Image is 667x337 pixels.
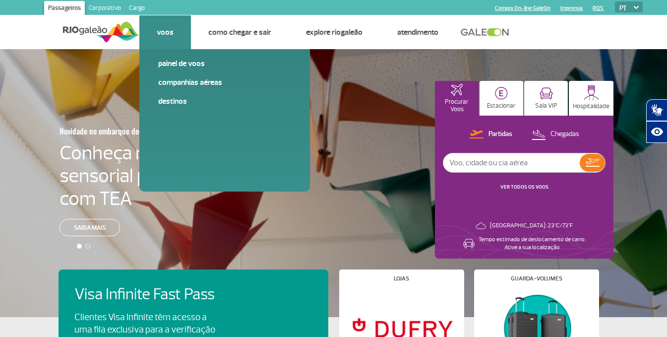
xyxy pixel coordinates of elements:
a: Painel de voos [158,58,291,69]
p: Hospitalidade [573,103,609,110]
p: Partidas [488,130,512,139]
h4: Conheça nossa sala sensorial para passageiros com TEA [60,141,274,210]
a: Voos [157,27,174,37]
img: airplaneHomeActive.svg [451,84,463,96]
p: Estacionar [487,102,516,110]
a: VER TODOS OS VOOS [500,184,548,190]
button: Procurar Voos [435,81,479,116]
a: RQS [593,5,604,11]
img: vipRoom.svg [540,87,553,100]
button: Abrir recursos assistivos. [646,121,667,143]
img: hospitality.svg [584,85,599,100]
a: Cargo [125,1,149,17]
button: Hospitalidade [569,81,613,116]
a: Corporativo [85,1,125,17]
a: Passageiros [44,1,85,17]
button: VER TODOS OS VOOS [497,183,551,191]
a: Imprensa [560,5,583,11]
img: carParkingHome.svg [495,87,508,100]
button: Chegadas [529,128,582,141]
p: [GEOGRAPHIC_DATA]: 23°C/73°F [490,222,573,230]
p: Procurar Voos [440,98,474,113]
p: Tempo estimado de deslocamento de carro: Ative a sua localização [479,236,586,252]
a: Saiba mais [60,219,120,236]
a: Companhias Aéreas [158,77,291,88]
h3: Novidade no embarque doméstico [60,121,225,141]
h4: Visa Infinite Fast Pass [74,285,232,304]
div: Plugin de acessibilidade da Hand Talk. [646,99,667,143]
a: Como chegar e sair [208,27,271,37]
p: Sala VIP [535,102,557,110]
a: Explore RIOgaleão [306,27,363,37]
button: Sala VIP [524,81,568,116]
input: Voo, cidade ou cia aérea [443,153,580,172]
p: Chegadas [550,130,579,139]
a: Destinos [158,96,291,107]
button: Estacionar [480,81,523,116]
a: Compra On-line GaleOn [495,5,550,11]
button: Partidas [467,128,515,141]
a: Atendimento [397,27,438,37]
button: Abrir tradutor de língua de sinais. [646,99,667,121]
h4: Guarda-volumes [511,276,562,281]
h4: Lojas [394,276,409,281]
